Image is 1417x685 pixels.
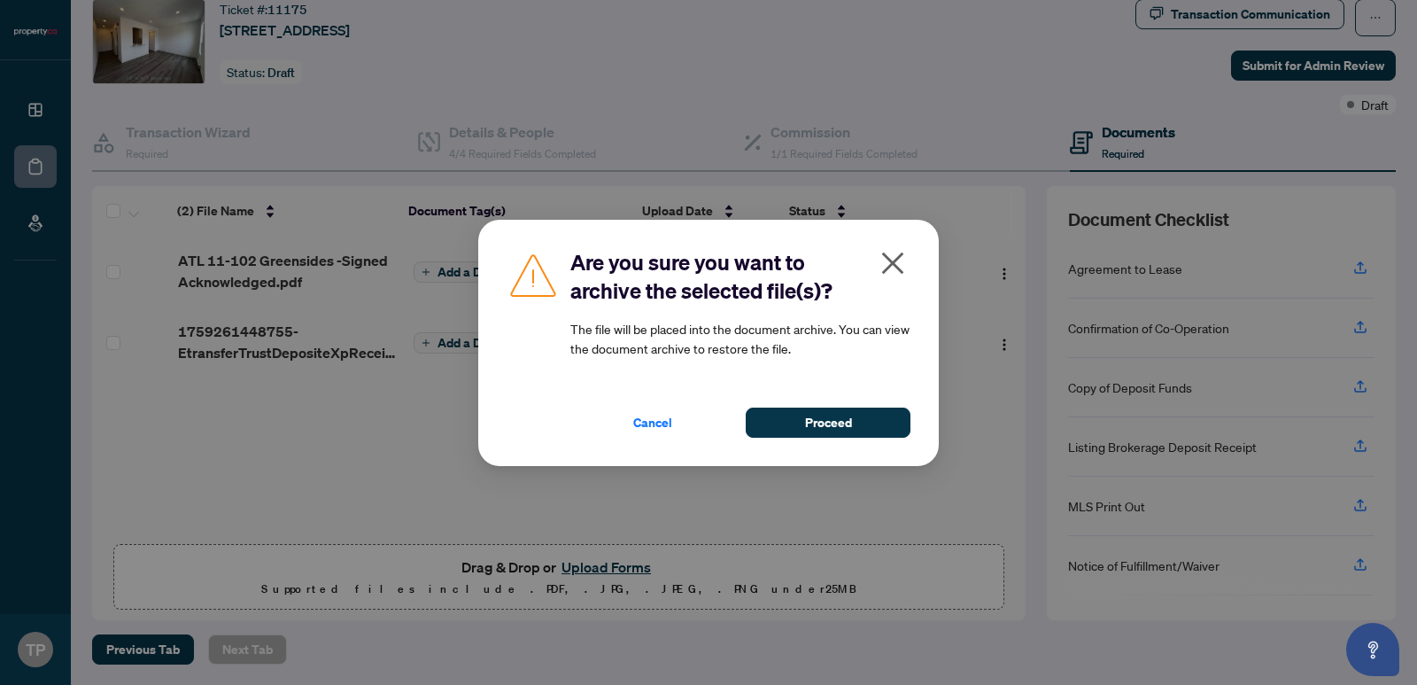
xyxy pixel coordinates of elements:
img: Caution Icon [507,248,560,301]
button: Cancel [570,408,735,438]
span: Proceed [805,409,852,437]
span: close [879,249,907,277]
h2: Are you sure you want to archive the selected file(s)? [570,248,910,305]
button: Open asap [1346,623,1399,676]
button: Proceed [746,408,910,438]
article: The file will be placed into the document archive. You can view the document archive to restore t... [570,319,910,358]
span: Cancel [633,409,672,437]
